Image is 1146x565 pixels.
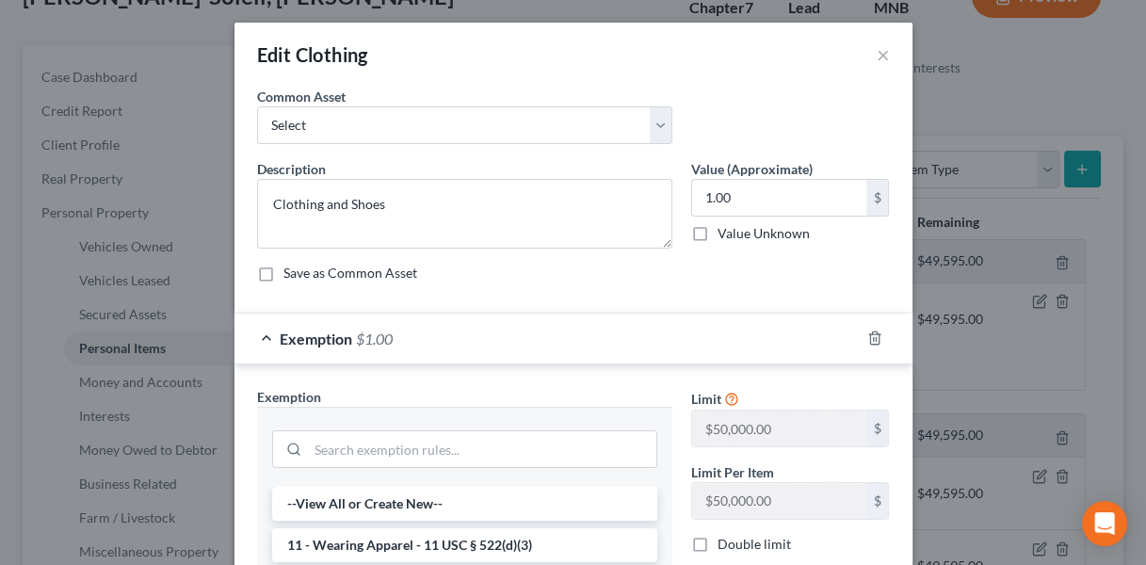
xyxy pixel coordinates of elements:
li: 11 - Wearing Apparel - 11 USC § 522(d)(3) [272,528,657,562]
input: -- [692,483,866,519]
div: Edit Clothing [257,41,368,68]
input: 0.00 [692,180,866,216]
label: Limit Per Item [691,462,774,482]
span: Exemption [257,389,321,405]
li: --View All or Create New-- [272,487,657,521]
div: $ [866,180,889,216]
button: × [877,43,890,66]
span: Description [257,161,326,177]
label: Common Asset [257,87,346,106]
input: -- [692,411,866,446]
span: $1.00 [356,330,393,347]
div: $ [866,483,889,519]
span: Exemption [280,330,352,347]
label: Save as Common Asset [283,264,417,282]
label: Double limit [718,535,791,554]
label: Value Unknown [718,224,810,243]
input: Search exemption rules... [308,431,656,467]
span: Limit [691,391,721,407]
label: Value (Approximate) [691,159,813,179]
div: $ [866,411,889,446]
div: Open Intercom Messenger [1082,501,1127,546]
